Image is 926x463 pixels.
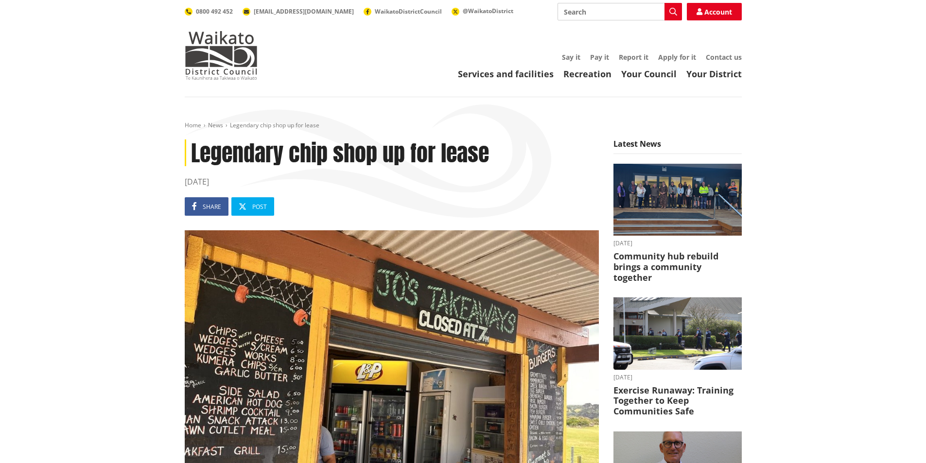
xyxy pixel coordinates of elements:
[562,52,580,62] a: Say it
[196,7,233,16] span: 0800 492 452
[375,7,442,16] span: WaikatoDistrictCouncil
[243,7,354,16] a: [EMAIL_ADDRESS][DOMAIN_NAME]
[613,375,742,380] time: [DATE]
[203,203,221,211] span: Share
[613,164,742,283] a: A group of people stands in a line on a wooden deck outside a modern building, smiling. The mood ...
[613,251,742,283] h3: Community hub rebuild brings a community together
[185,176,599,188] time: [DATE]
[185,139,599,166] h1: Legendary chip shop up for lease
[185,121,201,129] a: Home
[658,52,696,62] a: Apply for it
[458,68,554,80] a: Services and facilities
[252,203,267,211] span: Post
[687,3,742,20] a: Account
[590,52,609,62] a: Pay it
[613,297,742,416] a: [DATE] Exercise Runaway: Training Together to Keep Communities Safe
[208,121,223,129] a: News
[613,385,742,417] h3: Exercise Runaway: Training Together to Keep Communities Safe
[185,197,228,216] a: Share
[621,68,677,80] a: Your Council
[613,139,742,154] h5: Latest News
[185,121,742,130] nav: breadcrumb
[563,68,612,80] a: Recreation
[364,7,442,16] a: WaikatoDistrictCouncil
[463,7,513,15] span: @WaikatoDistrict
[185,7,233,16] a: 0800 492 452
[185,31,258,80] img: Waikato District Council - Te Kaunihera aa Takiwaa o Waikato
[230,121,319,129] span: Legendary chip shop up for lease
[706,52,742,62] a: Contact us
[613,164,742,236] img: Glen Afton and Pukemiro Districts Community Hub
[613,297,742,370] img: AOS Exercise Runaway
[558,3,682,20] input: Search input
[231,197,274,216] a: Post
[452,7,513,15] a: @WaikatoDistrict
[613,240,742,246] time: [DATE]
[254,7,354,16] span: [EMAIL_ADDRESS][DOMAIN_NAME]
[686,68,742,80] a: Your District
[619,52,648,62] a: Report it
